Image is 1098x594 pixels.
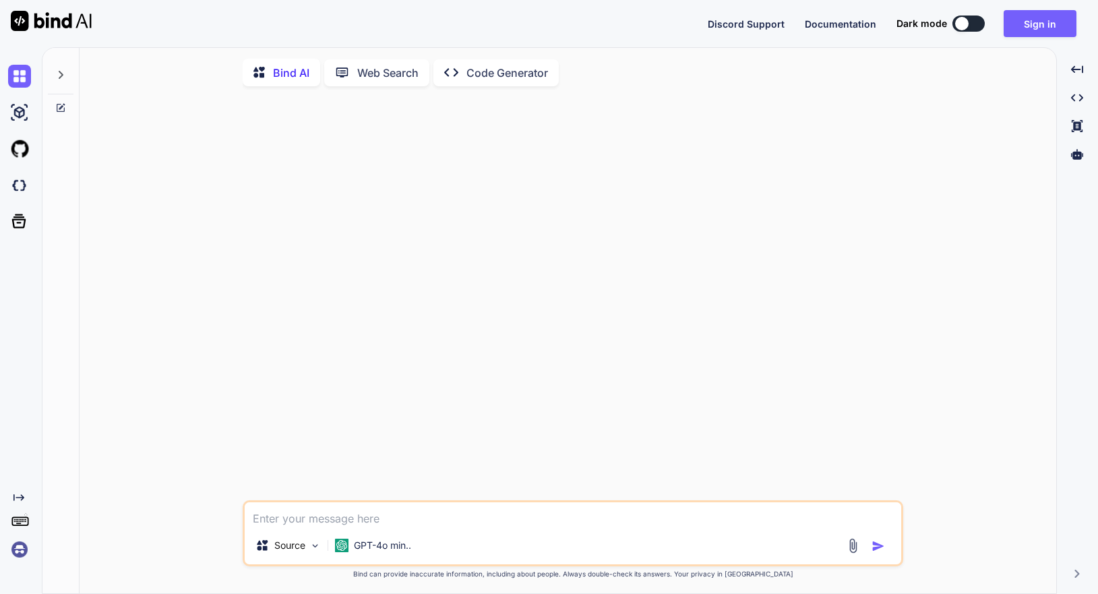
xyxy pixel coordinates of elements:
[11,11,92,31] img: Bind AI
[8,174,31,197] img: darkCloudIdeIcon
[805,18,876,30] span: Documentation
[274,539,305,552] p: Source
[243,569,903,579] p: Bind can provide inaccurate information, including about people. Always double-check its answers....
[335,539,348,552] img: GPT-4o mini
[309,540,321,552] img: Pick Models
[8,101,31,124] img: ai-studio
[845,538,861,554] img: attachment
[354,539,411,552] p: GPT-4o min..
[466,65,548,81] p: Code Generator
[8,538,31,561] img: signin
[708,18,785,30] span: Discord Support
[896,17,947,30] span: Dark mode
[8,138,31,160] img: githubLight
[8,65,31,88] img: chat
[872,539,885,553] img: icon
[357,65,419,81] p: Web Search
[1004,10,1076,37] button: Sign in
[273,65,309,81] p: Bind AI
[708,17,785,31] button: Discord Support
[805,17,876,31] button: Documentation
